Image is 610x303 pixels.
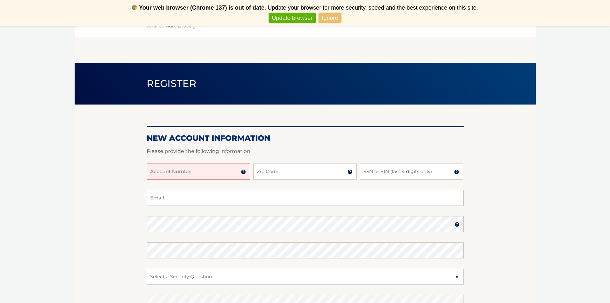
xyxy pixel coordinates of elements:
[319,13,341,23] a: Ignore
[147,147,464,156] p: Please provide the following information.
[360,164,463,180] input: SSN or EIN (last 4 digits only)
[147,133,464,143] h2: New Account Information
[139,4,266,11] b: Your web browser (Chrome 137) is out of date.
[269,13,316,23] a: Update browser
[147,190,464,206] input: Email
[147,164,250,180] input: Account Number
[347,169,353,174] img: tooltip.svg
[454,222,460,227] img: tooltip.svg
[253,164,357,180] input: Zip Code
[454,169,459,174] img: tooltip.svg
[147,78,197,89] span: Register
[268,4,478,11] span: Update your browser for more security, speed and the best experience on this site.
[241,169,246,174] img: tooltip.svg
